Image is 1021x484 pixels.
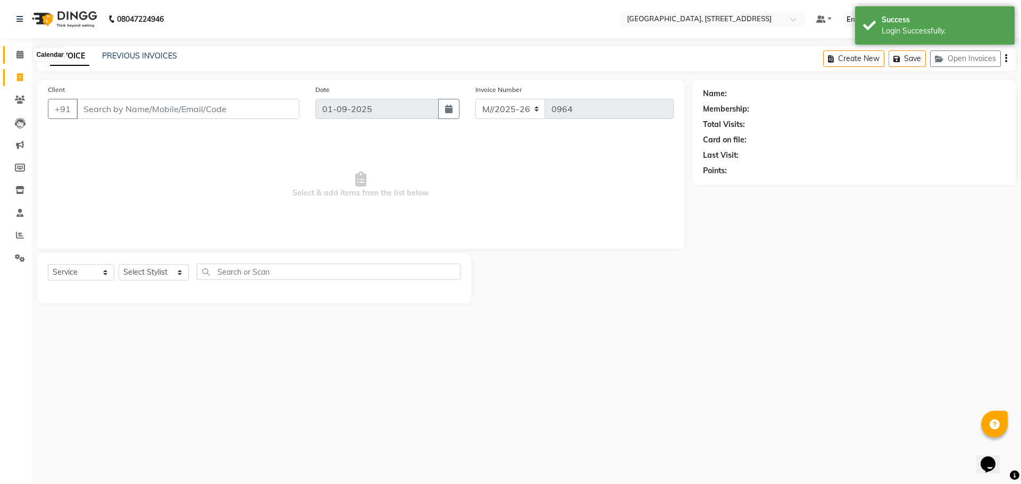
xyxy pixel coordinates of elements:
[102,51,177,61] a: PREVIOUS INVOICES
[889,50,926,67] button: Save
[823,50,884,67] button: Create New
[882,26,1007,37] div: Login Successfully.
[117,4,164,34] b: 08047224946
[703,119,745,130] div: Total Visits:
[703,150,739,161] div: Last Visit:
[703,134,747,146] div: Card on file:
[703,88,727,99] div: Name:
[77,99,299,119] input: Search by Name/Mobile/Email/Code
[882,14,1007,26] div: Success
[976,441,1010,473] iframe: chat widget
[48,132,674,238] span: Select & add items from the list below
[27,4,100,34] img: logo
[48,85,65,95] label: Client
[34,48,66,61] div: Calendar
[475,85,522,95] label: Invoice Number
[930,50,1001,67] button: Open Invoices
[48,99,78,119] button: +91
[703,104,749,115] div: Membership:
[315,85,330,95] label: Date
[197,264,461,280] input: Search or Scan
[703,165,727,176] div: Points:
